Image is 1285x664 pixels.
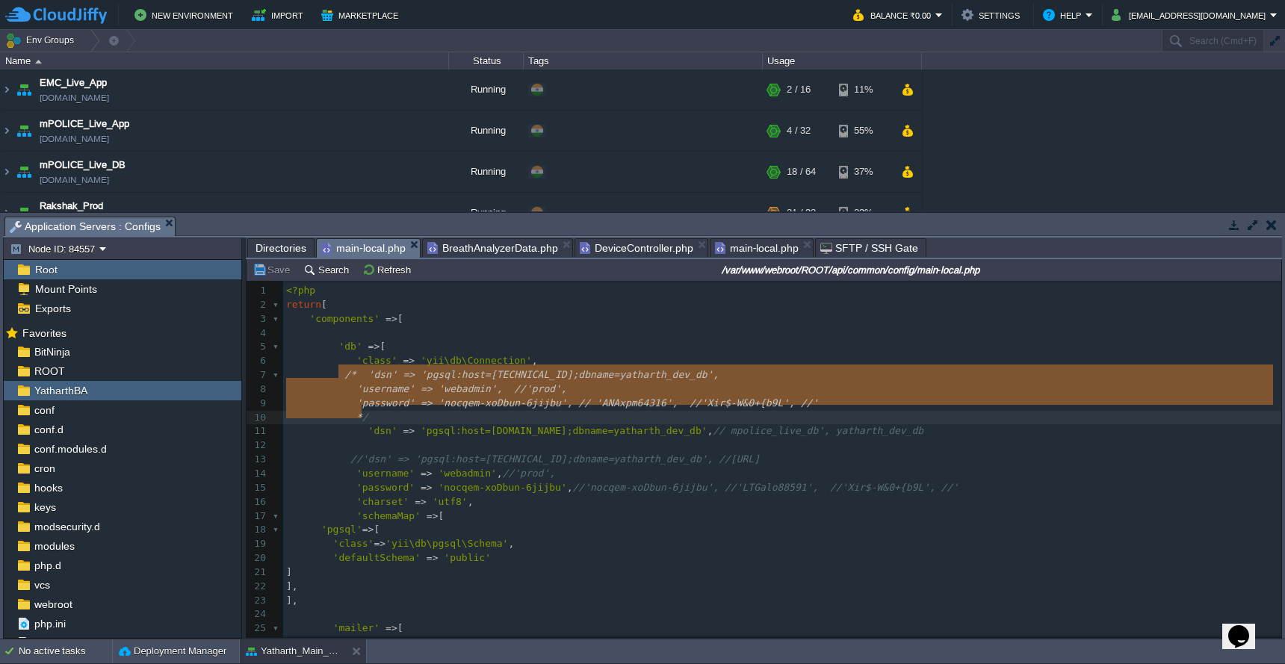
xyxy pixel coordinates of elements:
span: ], [286,580,298,592]
div: 8 [247,382,270,397]
div: No active tasks [19,639,112,663]
span: /* 'dsn' => 'pgsql:host=[TECHNICAL_ID];dbname=yatharth_dev_db', [344,369,719,380]
div: 6 [247,354,270,368]
a: BitNinja [31,345,72,359]
span: modsecurity.d [31,520,102,533]
span: 'db' [338,341,362,352]
a: mPOLICE_Live_DB [40,158,126,173]
span: => [421,468,433,479]
div: 2 [247,298,270,312]
a: [DOMAIN_NAME] [40,131,109,146]
button: Marketplace [321,6,403,24]
span: 'defaultSchema' [333,552,421,563]
span: Mount Points [32,282,99,296]
div: 23 [247,594,270,608]
div: Running [449,152,524,192]
div: 55% [839,111,888,151]
button: [EMAIL_ADDRESS][DOMAIN_NAME] [1112,6,1270,24]
div: Running [449,193,524,233]
span: => [403,636,415,648]
span: 'password' [356,482,415,493]
a: ROOT [31,364,67,378]
iframe: chat widget [1222,604,1270,649]
span: [ [397,313,403,324]
img: AMDAwAAAACH5BAEAAAAALAAAAAABAAEAAAICRAEAOw== [13,193,34,233]
span: , [567,482,573,493]
span: //'nocqem-xoDbun-6jijbu', //'LTGalo88591', //'Xir$-W&0+{b9L', //' [573,482,959,493]
button: Deployment Manager [119,644,226,659]
span: SFTP / SSH Gate [820,239,918,257]
span: redeploy.conf [31,636,100,650]
span: [ [380,341,385,352]
div: Status [450,52,523,69]
span: vcs [31,578,52,592]
button: Import [252,6,308,24]
span: 'yii\swiftmailer\Mailer' [421,636,561,648]
span: 'dsn' [368,425,397,436]
span: 'username' [356,468,415,479]
span: //'prod', [503,468,555,479]
span: main-local.php [321,239,406,258]
a: Exports [32,302,73,315]
span: => [374,538,385,549]
div: 14 [247,467,270,481]
span: => [403,355,415,366]
div: Usage [764,52,921,69]
span: Root [32,263,60,276]
div: 19 [247,537,270,551]
a: hooks [31,481,65,494]
span: conf [31,403,57,417]
a: keys [31,500,58,514]
div: 21 [247,565,270,580]
li: /var/www/webroot/ROOT/api/frontend/models/BreathAnalyzerData.php [422,238,573,257]
a: modules [31,539,77,553]
span: => [385,313,397,324]
div: 11% [839,69,888,110]
img: AMDAwAAAACH5BAEAAAAALAAAAAABAAEAAAICRAEAOw== [13,152,34,192]
span: 'utf8' [433,496,468,507]
a: webroot [31,598,75,611]
button: New Environment [134,6,238,24]
div: 24 [247,607,270,621]
a: php.ini [31,617,68,630]
button: Balance ₹0.00 [853,6,935,24]
a: Favorites [19,327,69,339]
a: Rakshak_Prod [40,199,103,214]
span: 'yii\db\Connection' [421,355,532,366]
span: => [421,482,433,493]
span: 'nocqem-xoDbun-6jijbu' [439,482,567,493]
span: => [427,552,439,563]
div: 11 [247,424,270,438]
span: [ [374,524,380,535]
a: conf.d [31,423,66,436]
div: 26 [247,636,270,650]
div: 9 [247,397,270,411]
div: 16 [247,495,270,509]
span: 'schemaMap' [356,510,421,521]
span: [ [439,510,445,521]
button: Help [1043,6,1086,24]
div: Name [1,52,448,69]
div: 37% [839,152,888,192]
button: Env Groups [5,30,79,51]
span: mPOLICE_Live_App [40,117,129,131]
div: 23% [839,193,888,233]
span: [DOMAIN_NAME] [40,173,109,187]
a: php.d [31,559,64,572]
div: Running [449,111,524,151]
div: 4 / 32 [787,111,811,151]
button: Refresh [362,263,415,276]
span: 'class' [356,636,397,648]
span: 'username' => 'webadmin', //'prod', [356,383,567,394]
span: Application Servers : Configs [10,217,161,236]
a: YatharthBA [31,384,90,397]
button: Settings [962,6,1024,24]
a: EMC_Live_App [40,75,107,90]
